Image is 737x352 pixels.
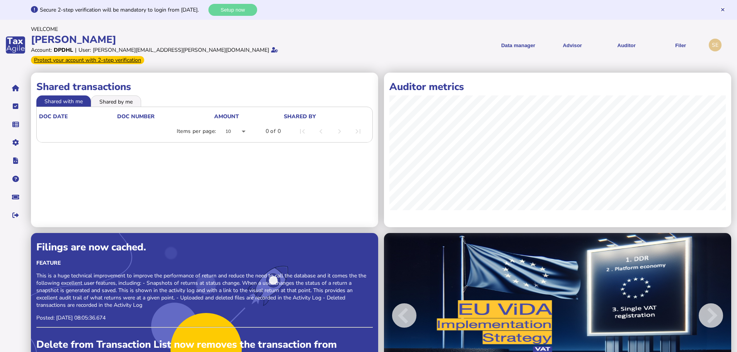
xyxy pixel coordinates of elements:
div: [PERSON_NAME] [31,33,366,46]
button: Shows a dropdown of VAT Advisor options [548,36,597,54]
div: Amount [214,113,283,120]
div: [PERSON_NAME][EMAIL_ADDRESS][PERSON_NAME][DOMAIN_NAME] [93,46,269,54]
div: Filings are now cached. [36,240,373,254]
button: Setup now [208,4,257,16]
div: doc number [117,113,213,120]
div: shared by [284,113,368,120]
div: | [75,46,77,54]
div: Welcome [31,26,366,33]
menu: navigate products [370,36,705,54]
button: Manage settings [7,134,24,151]
button: Data manager [7,116,24,133]
button: Raise a support ticket [7,189,24,205]
li: Shared with me [36,95,91,106]
div: Feature [36,259,373,267]
p: This is a huge technical improvement to improve the performance of return and reduce the need to ... [36,272,373,309]
li: Shared by me [91,95,141,106]
div: Amount [214,113,239,120]
button: Help pages [7,171,24,187]
button: Sign out [7,207,24,223]
div: Items per page: [177,128,216,135]
div: User: [78,46,91,54]
p: Posted: [DATE] 08:05:36.674 [36,314,373,321]
button: Home [7,80,24,96]
i: Email verified [271,47,278,53]
button: Shows a dropdown of Data manager options [494,36,543,54]
div: Account: [31,46,52,54]
div: 0 of 0 [266,128,281,135]
div: shared by [284,113,316,120]
button: Filer [656,36,705,54]
h1: Shared transactions [36,80,373,94]
button: Hide message [720,7,725,12]
h1: Auditor metrics [389,80,726,94]
div: DPDHL [54,46,73,54]
div: doc number [117,113,155,120]
i: Data manager [12,124,19,125]
button: Developer hub links [7,153,24,169]
div: Secure 2-step verification will be mandatory to login from [DATE]. [40,6,206,14]
div: From Oct 1, 2025, 2-step verification will be required to login. Set it up now... [31,56,144,64]
button: Tasks [7,98,24,114]
div: doc date [39,113,68,120]
div: Profile settings [709,39,722,51]
div: doc date [39,113,116,120]
button: Auditor [602,36,651,54]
